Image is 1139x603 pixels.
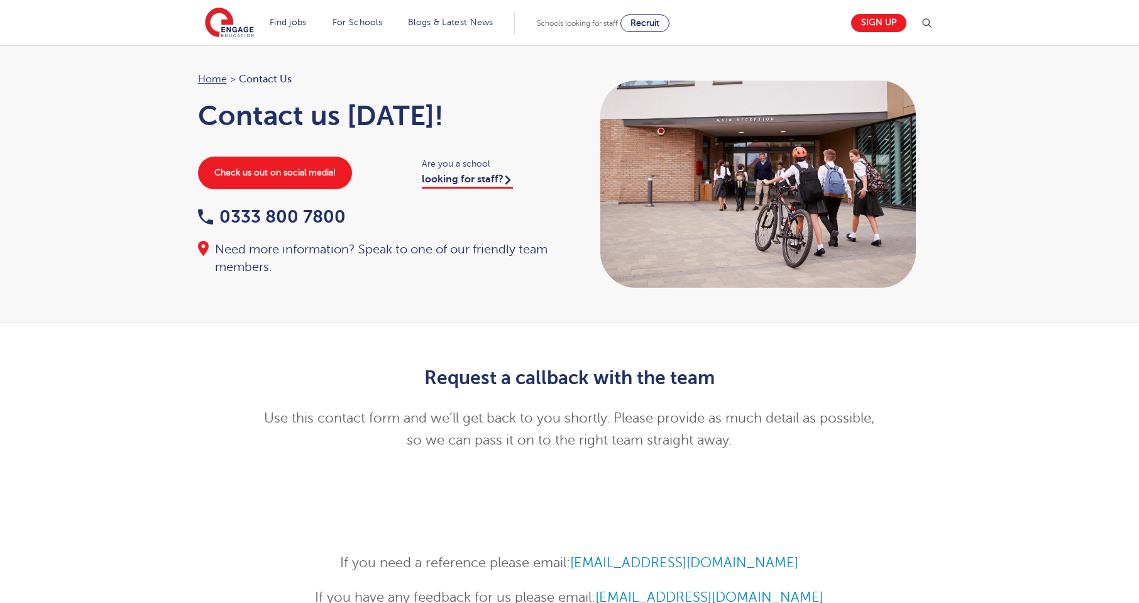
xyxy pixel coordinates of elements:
h1: Contact us [DATE]! [198,100,558,131]
a: Recruit [620,14,669,32]
div: Need more information? Speak to one of our friendly team members. [198,241,558,276]
a: Home [198,74,227,85]
a: Sign up [851,14,906,32]
nav: breadcrumb [198,71,558,87]
a: [EMAIL_ADDRESS][DOMAIN_NAME] [570,555,798,570]
span: Recruit [630,18,659,28]
a: For Schools [333,18,382,27]
span: > [230,74,236,85]
a: Check us out on social media! [198,157,352,189]
span: Contact Us [239,71,292,87]
span: Use this contact form and we’ll get back to you shortly. Please provide as much detail as possibl... [264,411,874,448]
span: Schools looking for staff [537,19,618,28]
p: If you need a reference please email: [261,552,878,574]
a: 0333 800 7800 [198,207,346,226]
img: Engage Education [205,8,254,39]
a: Blogs & Latest News [408,18,493,27]
h2: Request a callback with the team [261,367,878,389]
span: Are you a school [422,157,557,171]
a: Find jobs [270,18,307,27]
a: looking for staff? [422,174,513,189]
